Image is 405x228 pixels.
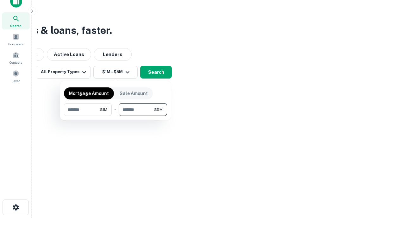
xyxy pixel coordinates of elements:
[69,90,109,97] p: Mortgage Amount
[373,177,405,208] iframe: Chat Widget
[114,103,116,116] div: -
[100,107,107,112] span: $1M
[154,107,163,112] span: $5M
[120,90,148,97] p: Sale Amount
